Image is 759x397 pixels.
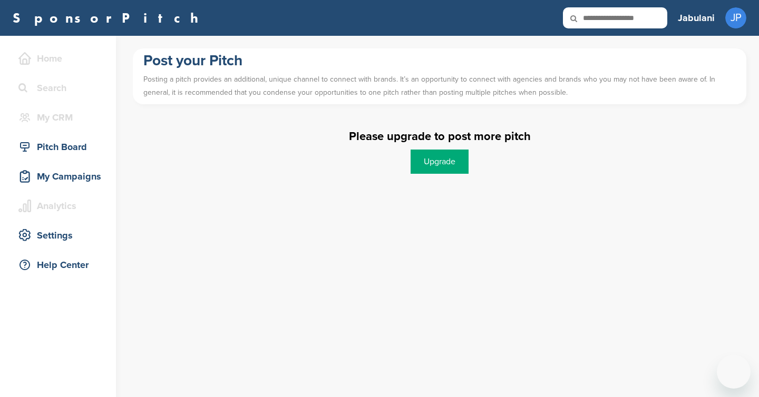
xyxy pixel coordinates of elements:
iframe: Button to launch messaging window [717,355,751,389]
div: Search [16,78,105,97]
div: Pitch Board [16,137,105,156]
a: Jabulani [678,6,715,29]
a: SponsorPitch [13,11,205,25]
p: Posting a pitch provides an additional, unique channel to connect with brands. It’s an opportunit... [143,70,736,102]
h1: Post your Pitch [143,51,736,70]
div: My CRM [16,108,105,127]
div: Home [16,49,105,68]
div: Analytics [16,196,105,215]
a: My Campaigns [11,164,105,188]
label: Please upgrade to post more pitch [349,130,531,143]
div: Settings [16,226,105,245]
div: My Campaigns [16,167,105,186]
a: Search [11,76,105,100]
a: Upgrade [411,150,469,174]
a: Help Center [11,253,105,277]
span: JP [725,7,746,28]
div: Help Center [16,255,105,274]
h3: Jabulani [678,11,715,25]
a: Settings [11,223,105,247]
a: Analytics [11,194,105,218]
a: Home [11,46,105,71]
a: My CRM [11,105,105,130]
a: Pitch Board [11,135,105,159]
